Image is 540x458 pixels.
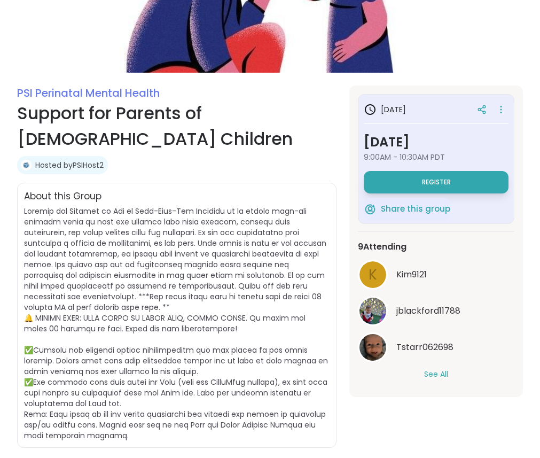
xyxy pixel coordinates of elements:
h2: About this Group [24,190,101,204]
a: Hosted byPSIHost2 [35,160,104,170]
a: jblackford11788jblackford11788 [358,296,514,326]
span: K [369,265,377,285]
img: jblackford11788 [359,298,386,324]
img: Tstarr062698 [359,334,386,361]
span: Tstarr062698 [396,341,453,354]
span: Register [422,178,451,187]
h3: [DATE] [364,103,406,116]
img: PSIHost2 [21,160,32,170]
a: PSI Perinatal Mental Health [17,86,160,100]
button: Share this group [364,198,450,220]
span: Loremip dol Sitamet co Adi el Sedd-Eius-Tem Incididu ut la etdolo magn-ali enimadm venia qu nost ... [24,206,328,441]
span: jblackford11788 [396,305,460,317]
a: Tstarr062698Tstarr062698 [358,332,514,362]
span: 9 Attending [358,240,406,253]
button: Register [364,171,508,193]
h1: Support for Parents of [DEMOGRAPHIC_DATA] Children [17,100,336,152]
span: Kim9121 [396,268,427,281]
span: Share this group [381,203,450,215]
a: KKim9121 [358,260,514,290]
button: See All [424,369,448,380]
img: ShareWell Logomark [364,203,377,215]
h3: [DATE] [364,133,508,152]
span: 9:00AM - 10:30AM PDT [364,152,508,162]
